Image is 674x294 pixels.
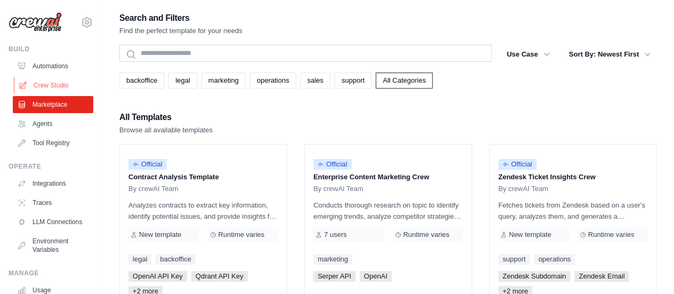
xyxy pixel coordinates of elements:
[313,254,352,265] a: marketing
[498,254,530,265] a: support
[128,254,151,265] a: legal
[324,231,347,239] span: 7 users
[403,231,450,239] span: Runtime varies
[119,110,213,125] h2: All Templates
[119,125,213,136] p: Browse all available templates
[9,12,62,33] img: Logo
[313,200,463,222] p: Conducts thorough research on topic to identify emerging trends, analyze competitor strategies, a...
[128,185,178,193] span: By crewAI Team
[13,233,93,258] a: Environment Variables
[376,73,433,89] a: All Categories
[301,73,330,89] a: sales
[128,200,278,222] p: Analyzes contracts to extract key information, identify potential issues, and provide insights fo...
[9,269,93,277] div: Manage
[498,200,648,222] p: Fetches tickets from Zendesk based on a user's query, analyzes them, and generates a summary. Out...
[313,185,363,193] span: By crewAI Team
[313,271,355,282] span: Serper API
[13,115,93,132] a: Agents
[313,172,463,182] p: Enterprise Content Marketing Crew
[13,213,93,231] a: LLM Connections
[250,73,296,89] a: operations
[509,231,551,239] span: New template
[498,185,548,193] span: By crewAI Team
[201,73,246,89] a: marketing
[563,45,657,64] button: Sort By: Newest First
[9,45,93,53] div: Build
[498,271,570,282] span: Zendesk Subdomain
[119,11,242,26] h2: Search and Filters
[13,58,93,75] a: Automations
[588,231,635,239] span: Runtime varies
[335,73,371,89] a: support
[119,26,242,36] p: Find the perfect template for your needs
[9,162,93,171] div: Operate
[119,73,164,89] a: backoffice
[13,194,93,211] a: Traces
[128,172,278,182] p: Contract Analysis Template
[128,159,167,170] span: Official
[14,77,94,94] a: Crew Studio
[360,271,392,282] span: OpenAI
[139,231,181,239] span: New template
[13,134,93,152] a: Tool Registry
[313,159,352,170] span: Official
[574,271,629,282] span: Zendesk Email
[500,45,556,64] button: Use Case
[191,271,248,282] span: Qdrant API Key
[534,254,575,265] a: operations
[13,96,93,113] a: Marketplace
[218,231,265,239] span: Runtime varies
[128,271,187,282] span: OpenAI API Key
[498,159,537,170] span: Official
[498,172,648,182] p: Zendesk Ticket Insights Crew
[168,73,197,89] a: legal
[156,254,195,265] a: backoffice
[13,175,93,192] a: Integrations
